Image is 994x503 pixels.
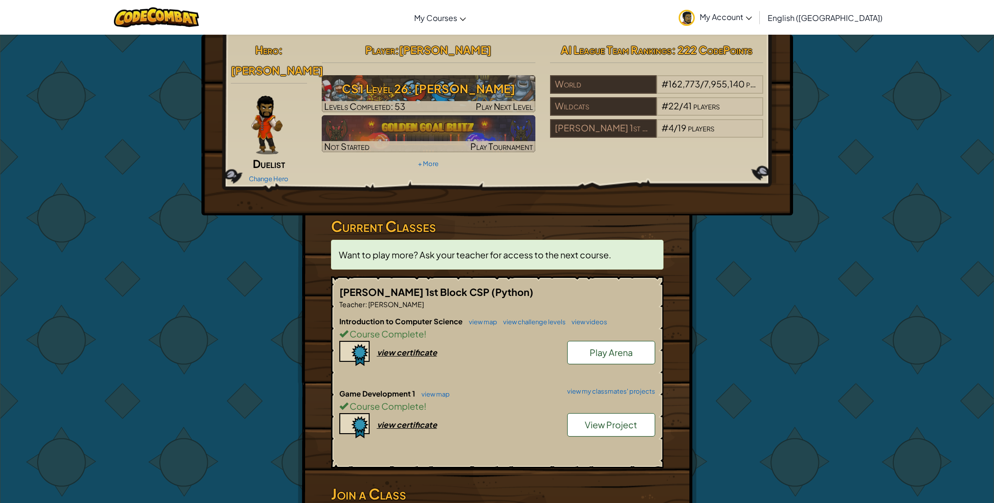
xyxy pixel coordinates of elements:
[331,215,663,237] h3: Current Classes
[322,115,535,152] img: Golden Goal
[668,78,700,89] span: 162,773
[367,300,424,309] span: [PERSON_NAME]
[339,347,437,357] a: view certificate
[339,419,437,430] a: view certificate
[679,100,683,111] span: /
[114,7,199,27] img: CodeCombat logo
[322,115,535,152] a: Not StartedPlay Tournament
[688,122,714,133] span: players
[662,100,668,111] span: #
[365,43,395,57] span: Player
[395,43,399,57] span: :
[590,347,633,358] span: Play Arena
[746,78,773,89] span: players
[339,341,370,366] img: certificate-icon.png
[339,300,365,309] span: Teacher
[700,78,704,89] span: /
[674,2,757,33] a: My Account
[550,97,657,116] div: Wildcats
[662,122,668,133] span: #
[322,78,535,100] h3: CS1 Level 26: [PERSON_NAME]
[550,106,764,118] a: Wildcats#22/41players
[561,43,672,57] span: AI League Team Rankings
[255,43,279,57] span: Hero
[674,122,678,133] span: /
[550,119,657,138] div: [PERSON_NAME] 1st Block CSP
[763,4,887,31] a: English ([GEOGRAPHIC_DATA])
[253,157,285,170] span: Duelist
[768,13,883,23] span: English ([GEOGRAPHIC_DATA])
[679,10,695,26] img: avatar
[693,100,720,111] span: players
[377,347,437,357] div: view certificate
[417,390,450,398] a: view map
[683,100,692,111] span: 41
[324,101,405,112] span: Levels Completed: 53
[668,100,679,111] span: 22
[414,13,457,23] span: My Courses
[377,419,437,430] div: view certificate
[348,328,424,339] span: Course Complete
[348,400,424,412] span: Course Complete
[339,413,370,439] img: certificate-icon.png
[339,316,464,326] span: Introduction to Computer Science
[251,96,283,154] img: duelist-pose.png
[672,43,752,57] span: : 222 CodePoints
[550,75,657,94] div: World
[700,12,752,22] span: My Account
[668,122,674,133] span: 4
[339,286,491,298] span: [PERSON_NAME] 1st Block CSP
[678,122,686,133] span: 19
[498,318,566,326] a: view challenge levels
[399,43,491,57] span: [PERSON_NAME]
[491,286,533,298] span: (Python)
[339,389,417,398] span: Game Development 1
[704,78,745,89] span: 7,955,140
[550,128,764,140] a: [PERSON_NAME] 1st Block CSP#4/19players
[550,84,764,96] a: World#162,773/7,955,140players
[585,419,637,430] span: View Project
[424,400,426,412] span: !
[231,63,323,77] span: [PERSON_NAME]
[249,175,288,183] a: Change Hero
[424,328,426,339] span: !
[562,388,655,395] a: view my classmates' projects
[409,4,471,31] a: My Courses
[322,75,535,112] img: CS1 Level 26: Wakka Maul
[365,300,367,309] span: :
[324,141,370,152] span: Not Started
[279,43,283,57] span: :
[339,249,611,260] span: Want to play more? Ask your teacher for access to the next course.
[322,75,535,112] a: Play Next Level
[476,101,533,112] span: Play Next Level
[567,318,607,326] a: view videos
[464,318,497,326] a: view map
[418,160,439,168] a: + More
[470,141,533,152] span: Play Tournament
[662,78,668,89] span: #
